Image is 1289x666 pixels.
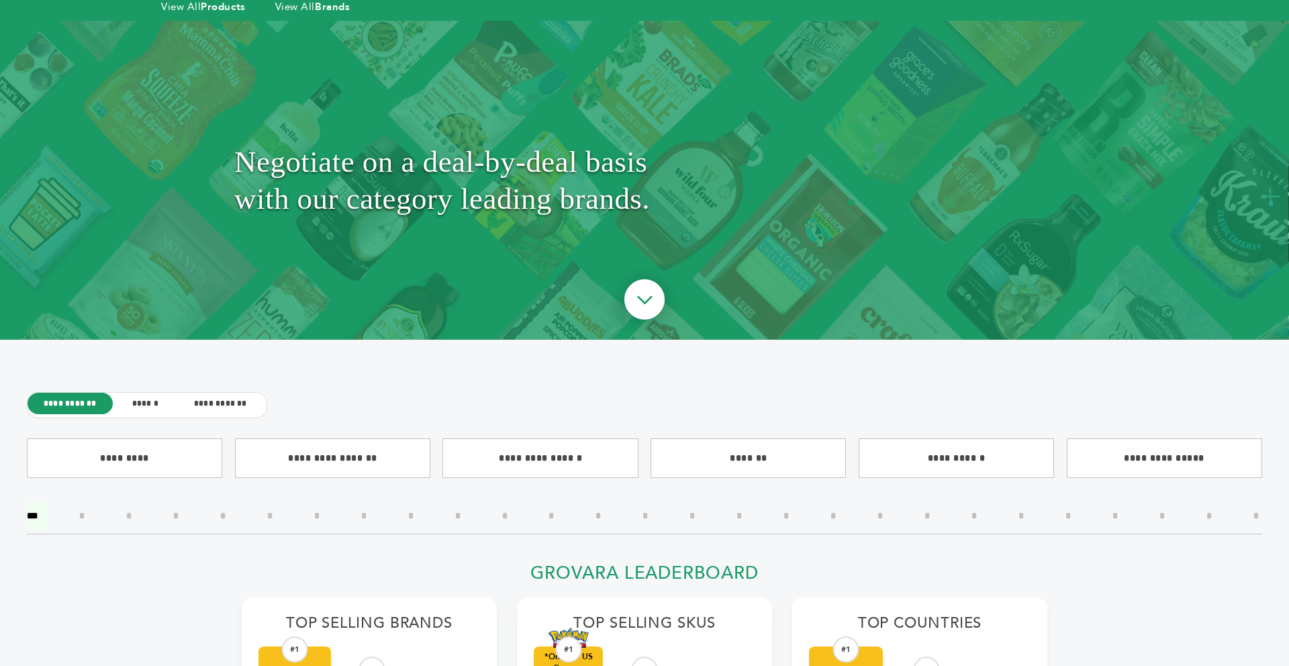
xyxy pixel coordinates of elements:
[548,628,589,649] img: *Only for US Grocery Stores* Pokemon TCG 10 Card Booster Pack – Newest Release (Case of 144 Packs...
[258,614,480,640] h2: Top Selling Brands
[609,266,680,337] img: ourBrandsHeroArrow.png
[534,614,755,640] h2: Top Selling SKUs
[809,614,1031,640] h2: Top Countries
[234,54,1055,306] h1: Negotiate on a deal-by-deal basis with our category leading brands.
[833,636,859,663] div: #1
[242,563,1047,591] h2: Grovara Leaderboard
[555,636,581,663] div: #1
[282,636,308,663] div: #1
